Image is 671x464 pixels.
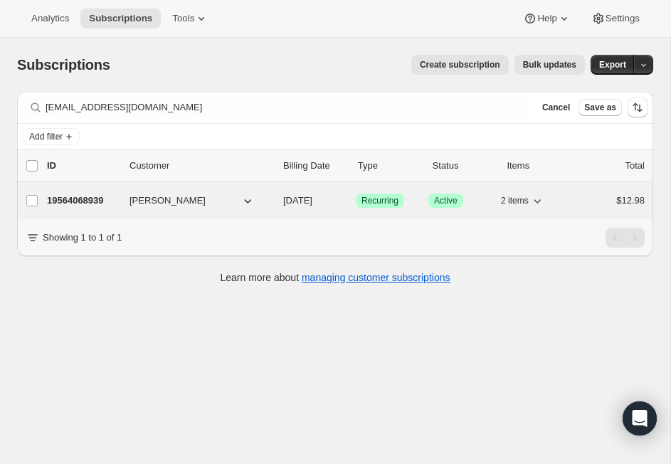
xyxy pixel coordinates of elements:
[606,13,640,24] span: Settings
[358,159,421,173] div: Type
[283,195,312,206] span: [DATE]
[172,13,194,24] span: Tools
[591,55,635,75] button: Export
[31,13,69,24] span: Analytics
[584,102,616,113] span: Save as
[130,159,272,173] p: Customer
[420,59,500,70] span: Create subscription
[433,159,496,173] p: Status
[578,99,622,116] button: Save as
[164,9,217,28] button: Tools
[542,102,570,113] span: Cancel
[46,97,528,117] input: Filter subscribers
[302,272,450,283] a: managing customer subscriptions
[47,159,118,173] p: ID
[283,159,347,173] p: Billing Date
[501,191,544,211] button: 2 items
[501,195,529,206] span: 2 items
[514,55,585,75] button: Bulk updates
[17,57,110,73] span: Subscriptions
[43,231,122,245] p: Showing 1 to 1 of 1
[434,195,458,206] span: Active
[29,131,63,142] span: Add filter
[130,194,206,208] span: [PERSON_NAME]
[606,228,645,248] nav: Pagination
[411,55,509,75] button: Create subscription
[537,13,556,24] span: Help
[221,270,450,285] p: Learn more about
[23,9,78,28] button: Analytics
[583,9,648,28] button: Settings
[623,401,657,436] div: Open Intercom Messenger
[616,195,645,206] span: $12.98
[47,159,645,173] div: IDCustomerBilling DateTypeStatusItemsTotal
[23,128,80,145] button: Add filter
[507,159,570,173] div: Items
[47,194,118,208] p: 19564068939
[121,189,263,212] button: [PERSON_NAME]
[80,9,161,28] button: Subscriptions
[89,13,152,24] span: Subscriptions
[599,59,626,70] span: Export
[361,195,398,206] span: Recurring
[523,59,576,70] span: Bulk updates
[625,159,645,173] p: Total
[628,97,648,117] button: Sort the results
[47,191,645,211] div: 19564068939[PERSON_NAME][DATE]SuccessRecurringSuccessActive2 items$12.98
[514,9,579,28] button: Help
[537,99,576,116] button: Cancel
